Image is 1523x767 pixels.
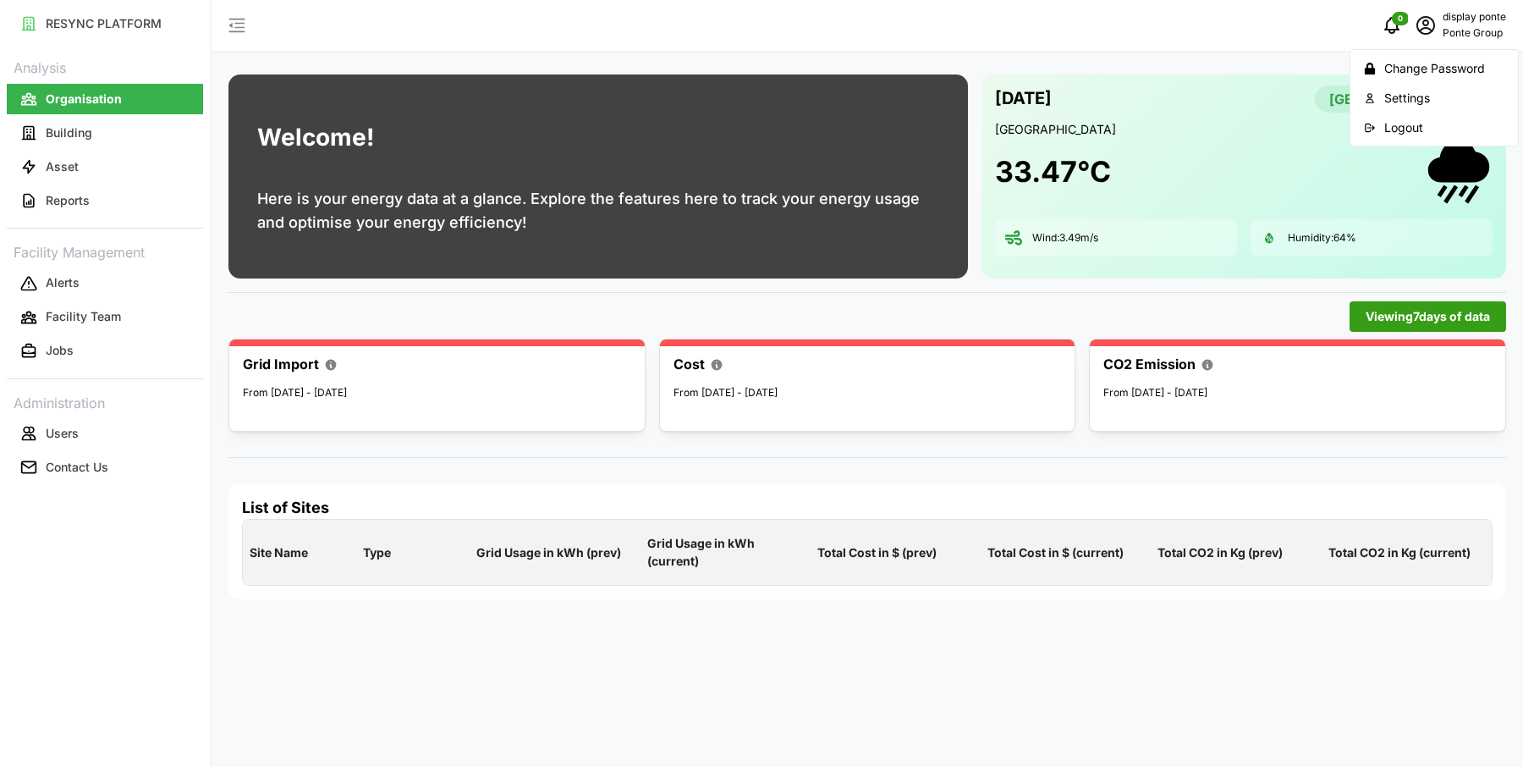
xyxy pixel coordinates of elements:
[995,85,1052,113] p: [DATE]
[1032,231,1098,246] p: Wind: 3.49 m/s
[644,521,807,583] p: Grid Usage in kWh (current)
[7,84,203,114] button: Organisation
[1103,385,1492,401] p: From [DATE] - [DATE]
[7,302,203,333] button: Facility Team
[46,425,79,442] p: Users
[1409,8,1443,42] button: schedule
[46,274,80,291] p: Alerts
[7,452,203,483] button: Contact Us
[7,268,203,299] button: Alerts
[46,158,79,175] p: Asset
[1325,531,1488,575] p: Total CO2 in Kg (current)
[1443,9,1506,25] p: display ponte
[1366,302,1490,331] span: Viewing 7 days of data
[1329,86,1478,112] span: [GEOGRAPHIC_DATA]
[7,116,203,150] a: Building
[1398,13,1403,25] span: 0
[7,118,203,148] button: Building
[7,417,203,450] a: Users
[1154,531,1317,575] p: Total CO2 in Kg (prev)
[674,385,1062,401] p: From [DATE] - [DATE]
[995,153,1111,190] h1: 33.47 °C
[7,301,203,334] a: Facility Team
[7,336,203,367] button: Jobs
[257,187,939,235] p: Here is your energy data at a glance. Explore the features here to track your energy usage and op...
[1384,59,1504,78] div: Change Password
[7,152,203,182] button: Asset
[46,192,90,209] p: Reports
[1288,231,1356,246] p: Humidity: 64 %
[257,119,374,156] h1: Welcome!
[7,239,203,263] p: Facility Management
[246,531,353,575] p: Site Name
[1350,301,1506,332] button: Viewing7days of data
[46,91,122,108] p: Organisation
[46,459,108,476] p: Contact Us
[1443,25,1506,41] p: Ponte Group
[814,531,977,575] p: Total Cost in $ (prev)
[46,342,74,359] p: Jobs
[243,354,319,375] p: Grid Import
[7,185,203,216] button: Reports
[7,8,203,39] button: RESYNC PLATFORM
[7,184,203,218] a: Reports
[7,418,203,449] button: Users
[243,385,631,401] p: From [DATE] - [DATE]
[1384,119,1504,137] div: Logout
[7,82,203,116] a: Organisation
[46,124,92,141] p: Building
[242,497,1493,519] h4: List of Sites
[7,450,203,484] a: Contact Us
[984,531,1147,575] p: Total Cost in $ (current)
[46,308,121,325] p: Facility Team
[7,267,203,301] a: Alerts
[473,531,636,575] p: Grid Usage in kWh (prev)
[1103,354,1196,375] p: CO2 Emission
[674,354,705,375] p: Cost
[46,15,162,32] p: RESYNC PLATFORM
[360,531,466,575] p: Type
[7,389,203,414] p: Administration
[7,54,203,79] p: Analysis
[7,334,203,368] a: Jobs
[1384,89,1504,108] div: Settings
[7,7,203,41] a: RESYNC PLATFORM
[7,150,203,184] a: Asset
[995,121,1493,138] p: [GEOGRAPHIC_DATA]
[1375,8,1409,42] button: notifications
